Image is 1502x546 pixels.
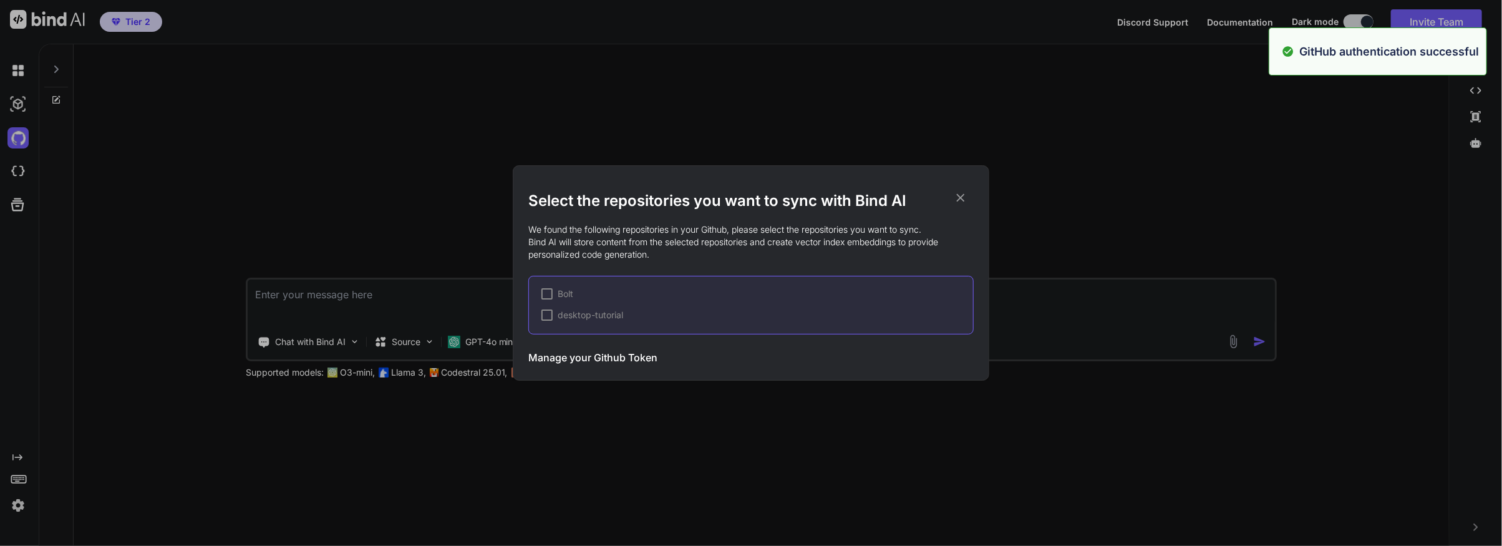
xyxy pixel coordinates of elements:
h3: Manage your Github Token [528,350,657,365]
h2: Select the repositories you want to sync with Bind AI [528,191,974,211]
span: Bolt [558,288,573,300]
p: GitHub authentication successful [1299,43,1479,60]
p: We found the following repositories in your Github, please select the repositories you want to sy... [528,223,974,261]
img: alert [1282,43,1294,60]
span: desktop-tutorial [558,309,623,321]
